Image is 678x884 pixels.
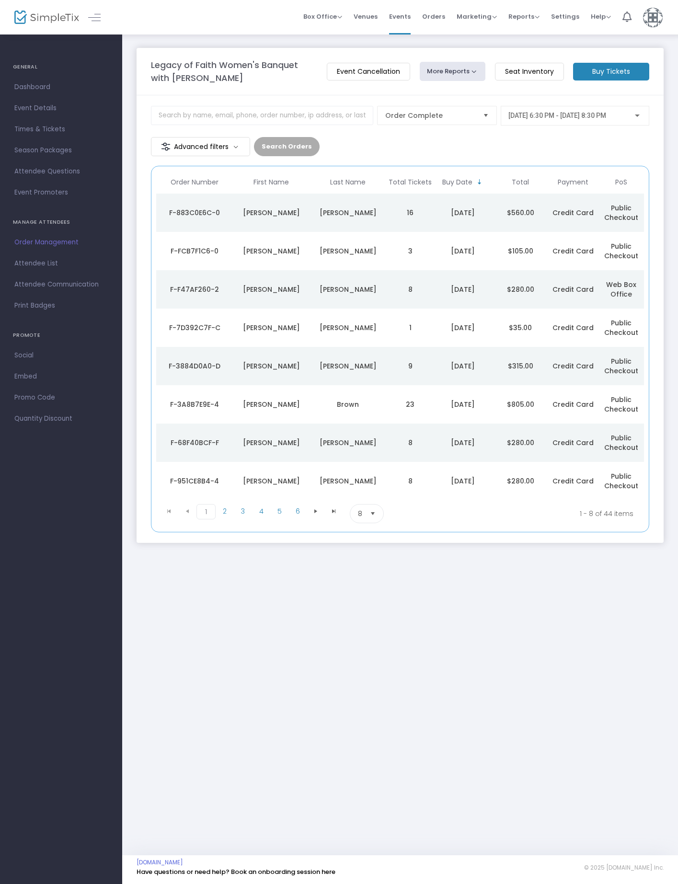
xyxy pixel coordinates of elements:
span: 8 [358,509,362,518]
span: Page 5 [270,504,288,518]
div: 9/15/2025 [437,208,489,218]
div: 9/15/2025 [437,285,489,294]
a: [DOMAIN_NAME] [137,859,183,866]
img: filter [161,142,171,151]
span: First Name [253,178,289,186]
h4: PROMOTE [13,326,109,345]
m-button: Buy Tickets [573,63,649,80]
span: Quantity Discount [14,413,108,425]
span: Go to the last page [325,504,343,518]
span: Public Checkout [604,356,638,376]
div: Brown [312,400,384,409]
div: F-FCB7F1C6-0 [159,246,230,256]
span: Public Checkout [604,471,638,491]
m-button: Advanced filters [151,137,250,156]
h4: MANAGE ATTENDEES [13,213,109,232]
m-panel-title: Legacy of Faith Women's Banquet with [PERSON_NAME] [151,58,318,84]
td: $35.00 [492,309,549,347]
span: Attendee Questions [14,165,108,178]
div: F-68F40BCF-F [159,438,230,448]
span: Credit Card [552,246,594,256]
h4: GENERAL [13,57,109,77]
span: Last Name [330,178,366,186]
td: 8 [386,270,434,309]
div: F-F47AF260-2 [159,285,230,294]
m-button: Event Cancellation [327,63,410,80]
td: 8 [386,424,434,462]
span: Order Complete [385,111,475,120]
span: © 2025 [DOMAIN_NAME] Inc. [584,864,664,872]
td: 9 [386,347,434,385]
div: Barbara [235,476,307,486]
span: Payment [558,178,588,186]
div: Smith [312,285,384,294]
div: Duschinski [312,323,384,333]
td: 23 [386,385,434,424]
span: Embed [14,370,108,383]
td: 16 [386,194,434,232]
button: Select [366,505,379,523]
span: Orders [422,4,445,29]
div: 9/15/2025 [437,438,489,448]
span: Go to the next page [312,507,320,515]
div: Hogg [312,438,384,448]
td: 8 [386,462,434,500]
span: Page 6 [288,504,307,518]
span: Times & Tickets [14,123,108,136]
span: Page 1 [196,504,216,519]
span: Help [591,12,611,21]
span: Credit Card [552,285,594,294]
div: Marcia [235,208,307,218]
div: Nudelman [312,246,384,256]
span: Public Checkout [604,318,638,337]
span: Social [14,349,108,362]
td: $805.00 [492,385,549,424]
span: Public Checkout [604,433,638,452]
div: F-3A8B7E9E-4 [159,400,230,409]
div: F-883C0E6C-0 [159,208,230,218]
button: More Reports [420,62,486,81]
span: Events [389,4,411,29]
div: McSwain [312,208,384,218]
span: Credit Card [552,323,594,333]
td: $315.00 [492,347,549,385]
span: [DATE] 6:30 PM - [DATE] 8:30 PM [508,112,606,119]
div: 9/15/2025 [437,246,489,256]
span: Page 3 [234,504,252,518]
div: F-3884D0A0-D [159,361,230,371]
span: Go to the last page [330,507,338,515]
span: Public Checkout [604,395,638,414]
span: Reports [508,12,540,21]
m-button: Seat Inventory [495,63,564,80]
span: Dashboard [14,81,108,93]
div: Phyllis [235,361,307,371]
div: Kaitlin [235,285,307,294]
span: Web Box Office [606,280,636,299]
div: Phillips [312,476,384,486]
span: Settings [551,4,579,29]
span: Public Checkout [604,241,638,261]
span: Season Packages [14,144,108,157]
input: Search by name, email, phone, order number, ip address, or last 4 digits of card [151,106,373,125]
div: 9/15/2025 [437,323,489,333]
span: Print Badges [14,299,108,312]
div: Kelly [235,246,307,256]
div: Tatgenhorst [312,361,384,371]
span: Credit Card [552,208,594,218]
span: Attendee List [14,257,108,270]
td: $280.00 [492,462,549,500]
span: Order Number [171,178,218,186]
div: Cathy [235,323,307,333]
div: Alice [235,438,307,448]
span: Attendee Communication [14,278,108,291]
span: PoS [615,178,627,186]
span: Total [512,178,529,186]
span: Marketing [457,12,497,21]
span: Credit Card [552,361,594,371]
span: Buy Date [442,178,472,186]
span: Credit Card [552,400,594,409]
span: Public Checkout [604,203,638,222]
div: Data table [156,171,644,500]
div: F-7D392C7F-C [159,323,230,333]
td: 1 [386,309,434,347]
